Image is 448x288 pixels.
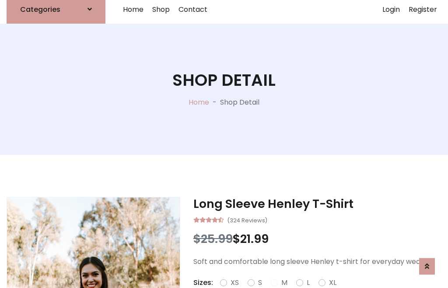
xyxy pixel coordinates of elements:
[307,277,310,288] label: L
[329,277,336,288] label: XL
[227,214,267,225] small: (324 Reviews)
[193,232,441,246] h3: $
[258,277,262,288] label: S
[193,231,233,247] span: $25.99
[220,97,259,108] p: Shop Detail
[172,70,276,90] h1: Shop Detail
[193,197,441,211] h3: Long Sleeve Henley T-Shirt
[193,256,441,267] p: Soft and comfortable long sleeve Henley t-shirt for everyday wear.
[20,5,60,14] h6: Categories
[193,277,213,288] p: Sizes:
[231,277,239,288] label: XS
[281,277,287,288] label: M
[209,97,220,108] p: -
[189,97,209,107] a: Home
[240,231,269,247] span: 21.99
